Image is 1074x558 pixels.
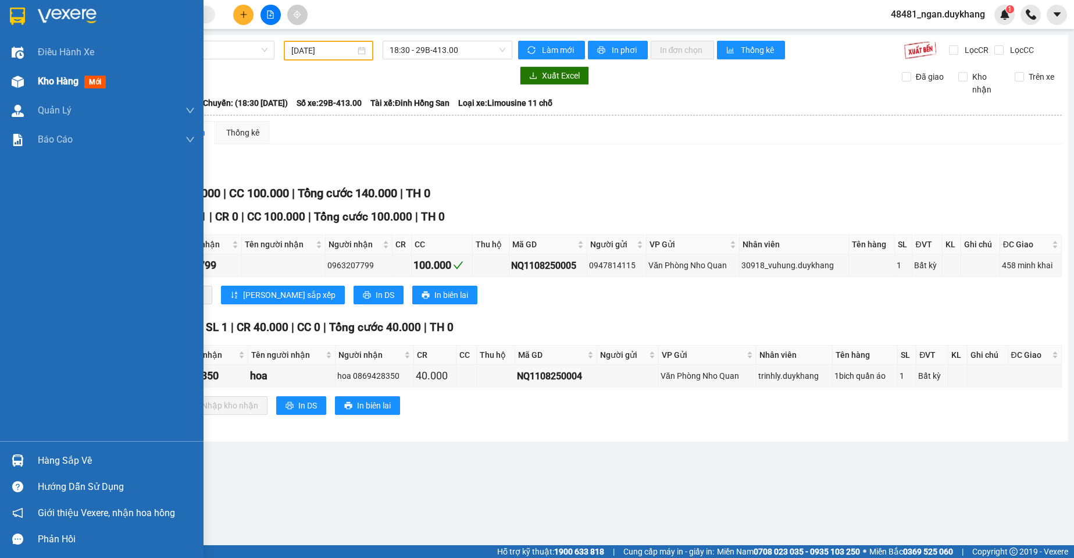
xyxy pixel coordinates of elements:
span: SL 1 [206,321,228,334]
span: Mã GD [518,349,585,361]
span: | [209,210,212,223]
span: Tên người nhận [251,349,323,361]
div: 0947814115 [589,259,644,272]
span: printer [597,46,607,55]
span: Trên xe [1024,70,1059,83]
th: Nhân viên [757,346,833,365]
th: Thu hộ [473,235,509,254]
span: ĐC Giao [1003,238,1050,251]
strong: 0708 023 035 - 0935 103 250 [754,547,860,556]
span: Chuyến: (18:30 [DATE]) [203,97,288,109]
span: check [453,260,463,271]
span: ⚪️ [863,549,866,554]
td: NQ1108250005 [509,254,587,277]
img: warehouse-icon [12,76,24,88]
div: Bất kỳ [914,259,940,272]
span: Đã giao [911,70,948,83]
th: Ghi chú [968,346,1008,365]
span: down [185,135,195,144]
img: phone-icon [1026,9,1036,20]
span: CC 100.000 [247,210,305,223]
span: Người nhận [329,238,380,251]
div: NQ1108250004 [517,369,595,383]
span: | [231,321,234,334]
div: 1 [900,369,914,382]
th: CC [456,346,476,365]
span: Người nhận [338,349,402,361]
span: Thống kê [741,44,776,56]
span: | [415,210,418,223]
button: bar-chartThống kê [717,41,785,59]
img: 9k= [904,41,937,59]
span: TH 0 [421,210,445,223]
span: ĐC Giao [1011,349,1050,361]
span: In biên lai [357,399,391,412]
button: file-add [261,5,281,25]
td: Văn Phòng Nho Quan [659,365,757,388]
th: SL [898,346,916,365]
span: Hỗ trợ kỹ thuật: [497,545,604,558]
span: printer [422,291,430,300]
span: Tên người nhận [245,238,313,251]
span: CR 0 [215,210,238,223]
span: 18:30 - 29B-413.00 [390,41,505,59]
span: Cung cấp máy in - giấy in: [623,545,714,558]
span: Quản Lý [38,103,72,118]
th: CR [414,346,456,365]
div: Hướng dẫn sử dụng [38,478,195,496]
span: | [962,545,964,558]
span: notification [12,507,23,518]
span: Lọc CR [960,44,990,56]
span: | [241,210,244,223]
span: Điều hành xe [38,45,94,59]
span: | [323,321,326,334]
span: CC 0 [297,321,320,334]
strong: 0369 525 060 [903,547,953,556]
button: printerIn DS [354,286,404,304]
button: printerIn phơi [588,41,648,59]
span: mới [84,76,106,88]
div: 1 [897,259,911,272]
div: trinhly.duykhang [758,369,830,382]
span: TH 0 [406,186,430,200]
th: SL [895,235,913,254]
img: warehouse-icon [12,105,24,117]
span: Báo cáo [38,132,73,147]
div: hoa 0869428350 [337,369,412,382]
td: hoa [248,365,336,388]
img: icon-new-feature [1000,9,1010,20]
button: downloadNhập kho nhận [180,396,267,415]
div: 100.000 [413,257,470,273]
span: In phơi [612,44,638,56]
span: Lọc CC [1005,44,1036,56]
span: CR 40.000 [237,321,288,334]
img: warehouse-icon [12,454,24,467]
div: Bất kỳ [918,369,945,382]
span: Loại xe: Limousine 11 chỗ [458,97,552,109]
th: Tên hàng [833,346,898,365]
button: sort-ascending[PERSON_NAME] sắp xếp [221,286,345,304]
span: down [185,106,195,115]
span: Miền Bắc [869,545,953,558]
div: 40.000 [416,368,454,384]
span: CC 100.000 [229,186,289,200]
span: plus [240,10,248,19]
span: bar-chart [726,46,736,55]
span: Số xe: 29B-413.00 [297,97,362,109]
th: Ghi chú [961,235,1000,254]
strong: 1900 633 818 [554,547,604,556]
div: hoa [250,368,333,384]
span: Người gửi [600,349,647,361]
span: | [613,545,615,558]
th: Nhân viên [740,235,849,254]
img: solution-icon [12,134,24,146]
th: CR [393,235,412,254]
button: syncLàm mới [518,41,585,59]
span: Làm mới [542,44,576,56]
span: | [400,186,403,200]
span: printer [344,401,352,411]
span: file-add [266,10,274,19]
span: question-circle [12,481,23,492]
span: download [529,72,537,81]
div: Văn Phòng Nho Quan [661,369,754,382]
